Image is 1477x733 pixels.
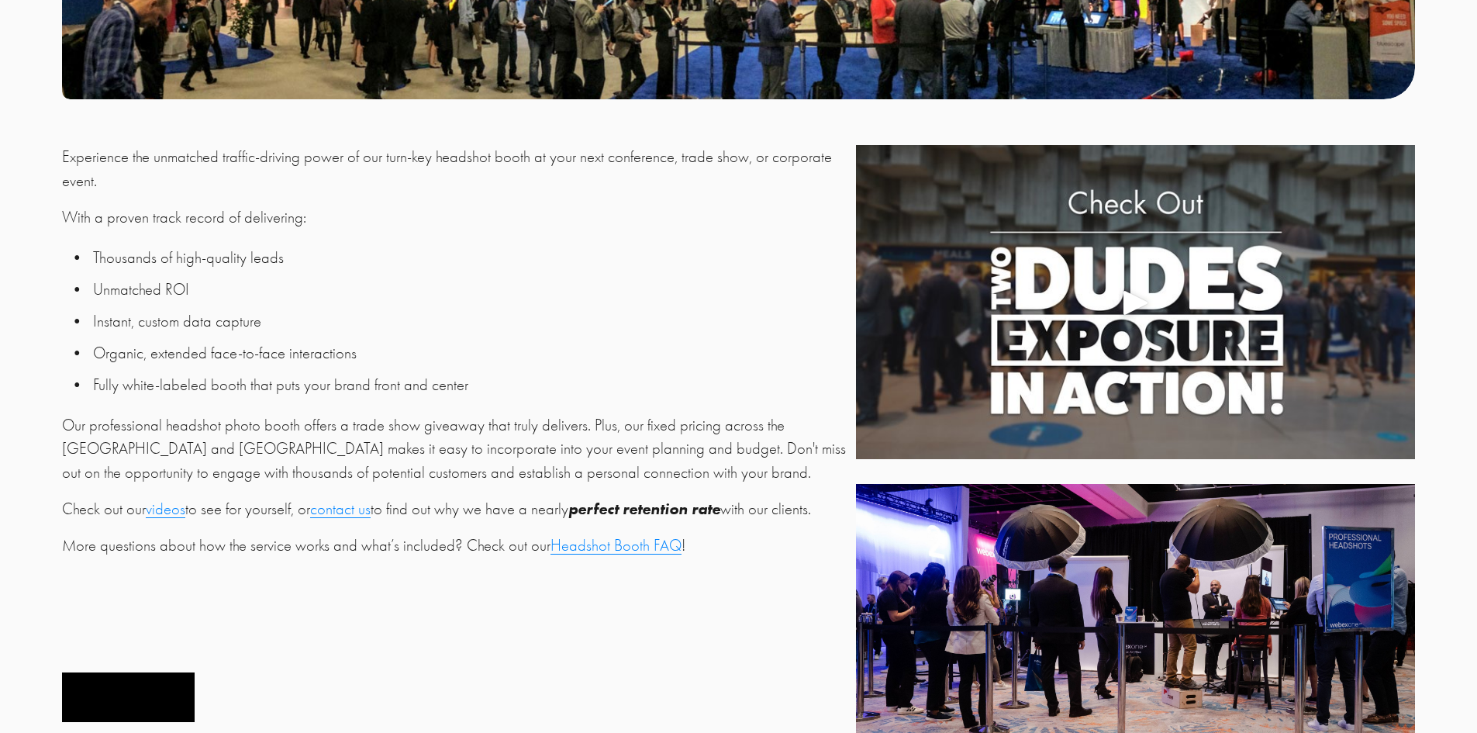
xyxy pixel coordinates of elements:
[62,413,847,486] p: Our professional headshot photo booth offers a trade show giveaway that truly delivers. Plus, our...
[62,497,847,521] p: Check out our to see for yourself, or to find out why we have a nearly with our clients.
[62,206,847,230] p: With a proven track record of delivering:
[550,536,682,555] a: Headshot Booth FAQ
[93,309,847,334] p: Instant, custom data capture
[62,672,195,723] button: Get a Quote
[93,373,847,397] p: Fully white-labeled booth that puts your brand front and center
[93,246,847,270] p: Thousands of high-quality leads
[62,534,847,558] p: More questions about how the service works and what’s included? Check out our !
[62,145,847,193] p: Experience the unmatched traffic-driving power of our turn-key headshot booth at your next confer...
[146,500,185,518] a: videos
[568,499,720,518] em: perfect retention rate
[310,500,371,518] a: contact us
[93,341,847,365] p: Organic, extended face-to-face interactions
[93,278,847,302] p: Unmatched ROI
[1117,284,1154,321] div: Play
